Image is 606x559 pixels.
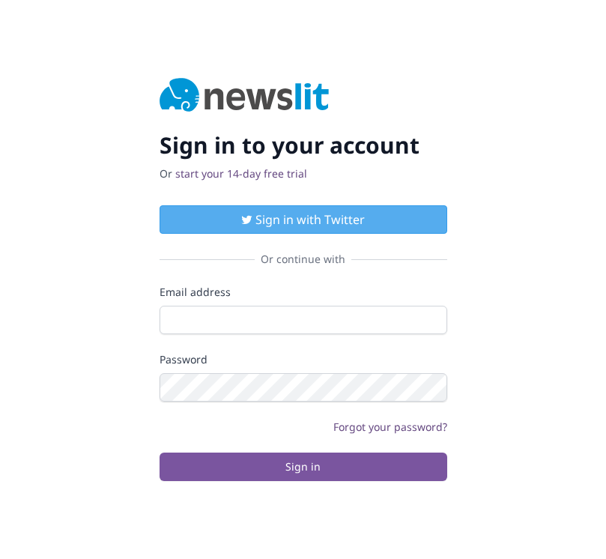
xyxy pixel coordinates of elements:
[160,166,447,181] p: Or
[160,285,447,300] label: Email address
[255,252,351,267] span: Or continue with
[160,205,447,234] button: Sign in with Twitter
[175,166,307,181] a: start your 14-day free trial
[160,78,330,114] img: Newslit
[160,453,447,481] button: Sign in
[160,132,447,159] h2: Sign in to your account
[333,420,447,434] a: Forgot your password?
[160,352,447,367] label: Password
